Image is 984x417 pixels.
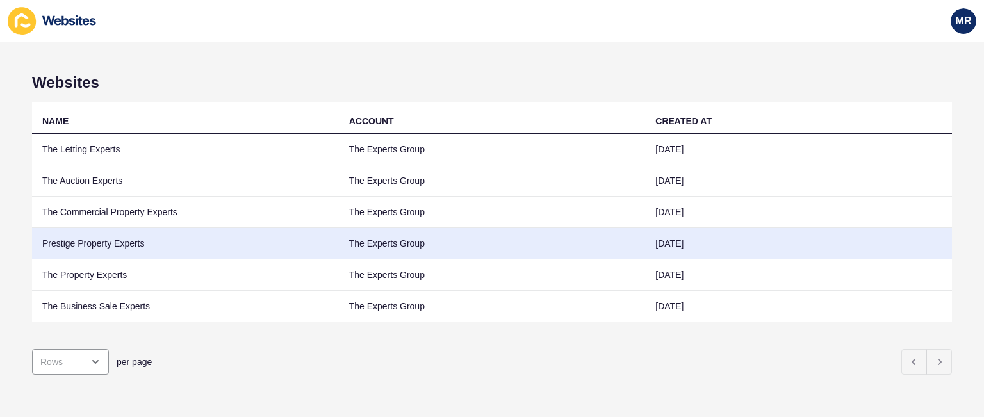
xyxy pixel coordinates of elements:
[339,197,646,228] td: The Experts Group
[655,115,712,127] div: CREATED AT
[349,115,394,127] div: ACCOUNT
[32,228,339,259] td: Prestige Property Experts
[339,228,646,259] td: The Experts Group
[645,165,952,197] td: [DATE]
[645,291,952,322] td: [DATE]
[339,134,646,165] td: The Experts Group
[645,228,952,259] td: [DATE]
[32,291,339,322] td: The Business Sale Experts
[32,74,952,92] h1: Websites
[956,15,972,28] span: MR
[645,259,952,291] td: [DATE]
[339,259,646,291] td: The Experts Group
[645,197,952,228] td: [DATE]
[117,356,152,368] span: per page
[339,165,646,197] td: The Experts Group
[32,165,339,197] td: The Auction Experts
[32,259,339,291] td: The Property Experts
[32,197,339,228] td: The Commercial Property Experts
[32,349,109,375] div: open menu
[645,134,952,165] td: [DATE]
[42,115,69,127] div: NAME
[339,291,646,322] td: The Experts Group
[32,134,339,165] td: The Letting Experts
